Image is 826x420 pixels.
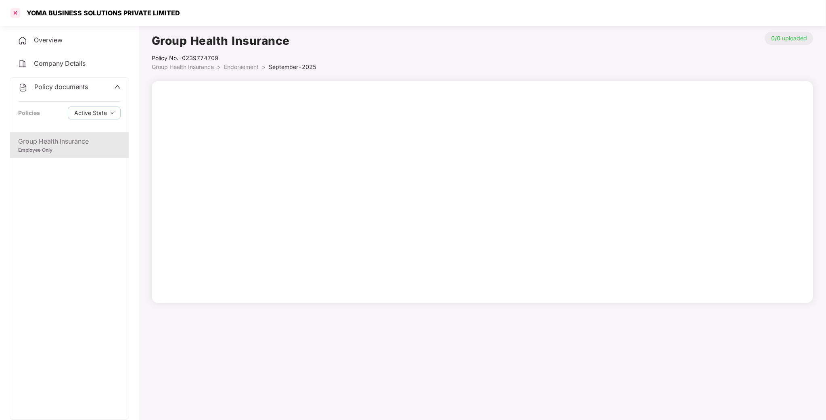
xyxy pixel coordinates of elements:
[18,83,28,92] img: svg+xml;base64,PHN2ZyB4bWxucz0iaHR0cDovL3d3dy53My5vcmcvMjAwMC9zdmciIHdpZHRoPSIyNCIgaGVpZ2h0PSIyNC...
[114,84,121,90] span: up
[152,63,214,70] span: Group Health Insurance
[74,109,107,117] span: Active State
[152,32,316,50] h1: Group Health Insurance
[224,63,259,70] span: Endorsement
[34,59,86,67] span: Company Details
[68,107,121,119] button: Active Statedown
[18,36,27,46] img: svg+xml;base64,PHN2ZyB4bWxucz0iaHR0cDovL3d3dy53My5vcmcvMjAwMC9zdmciIHdpZHRoPSIyNCIgaGVpZ2h0PSIyNC...
[34,83,88,91] span: Policy documents
[269,63,316,70] span: September-2025
[262,63,266,70] span: >
[765,32,813,45] p: 0/0 uploaded
[18,136,121,146] div: Group Health Insurance
[18,146,121,154] div: Employee Only
[110,111,114,115] span: down
[18,59,27,69] img: svg+xml;base64,PHN2ZyB4bWxucz0iaHR0cDovL3d3dy53My5vcmcvMjAwMC9zdmciIHdpZHRoPSIyNCIgaGVpZ2h0PSIyNC...
[18,109,40,117] div: Policies
[34,36,63,44] span: Overview
[217,63,221,70] span: >
[22,9,180,17] div: YOMA BUSINESS SOLUTIONS PRIVATE LIMITED
[152,54,316,63] div: Policy No.- 0239774709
